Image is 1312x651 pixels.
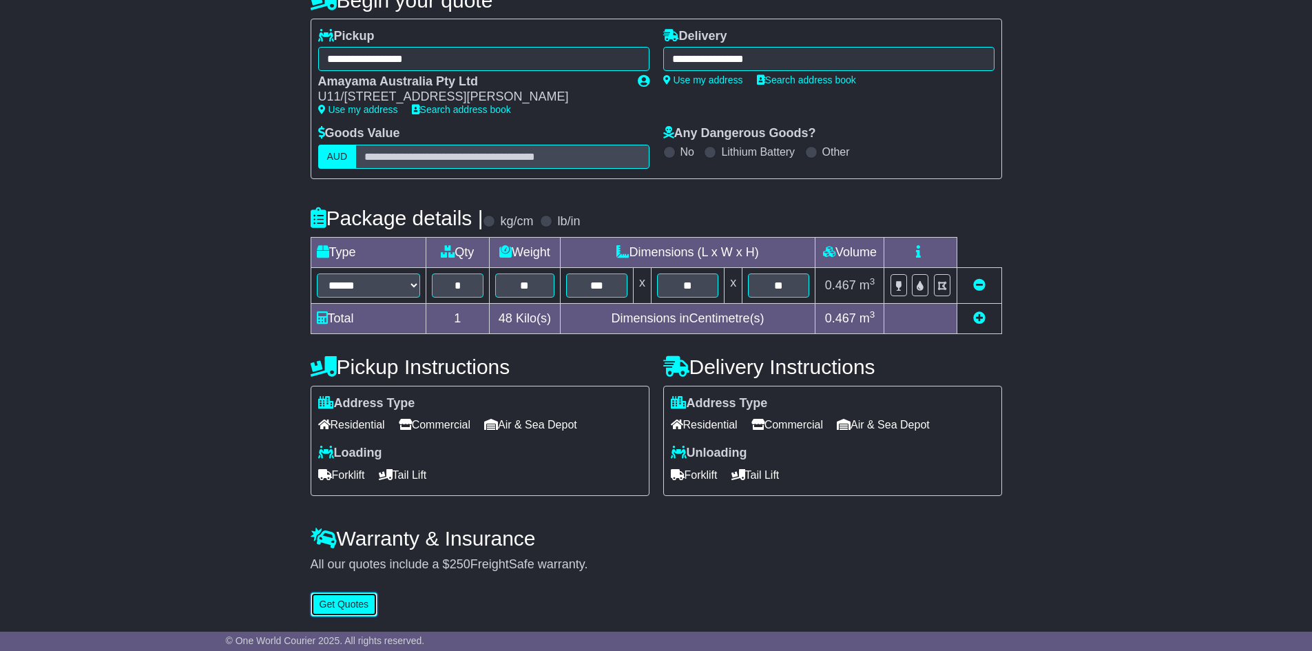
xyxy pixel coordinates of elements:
span: © One World Courier 2025. All rights reserved. [226,635,425,646]
td: x [633,267,651,303]
label: kg/cm [500,214,533,229]
sup: 3 [870,309,875,320]
span: 250 [450,557,470,571]
span: Air & Sea Depot [484,414,577,435]
td: Type [311,237,426,267]
label: Address Type [671,396,768,411]
a: Search address book [412,104,511,115]
h4: Package details | [311,207,483,229]
span: m [860,311,875,325]
span: Residential [671,414,738,435]
h4: Delivery Instructions [663,355,1002,378]
td: Total [311,303,426,333]
label: Loading [318,446,382,461]
span: Residential [318,414,385,435]
span: Tail Lift [731,464,780,486]
td: Weight [490,237,561,267]
td: Dimensions in Centimetre(s) [560,303,815,333]
div: All our quotes include a $ FreightSafe warranty. [311,557,1002,572]
a: Search address book [757,74,856,85]
div: Amayama Australia Pty Ltd [318,74,624,90]
a: Use my address [663,74,743,85]
span: Commercial [399,414,470,435]
td: Volume [815,237,884,267]
label: Any Dangerous Goods? [663,126,816,141]
span: 48 [499,311,512,325]
button: Get Quotes [311,592,378,617]
sup: 3 [870,276,875,287]
label: Delivery [663,29,727,44]
span: 0.467 [825,278,856,292]
label: Goods Value [318,126,400,141]
label: AUD [318,145,357,169]
h4: Pickup Instructions [311,355,649,378]
label: No [680,145,694,158]
td: Dimensions (L x W x H) [560,237,815,267]
span: Tail Lift [379,464,427,486]
span: 0.467 [825,311,856,325]
a: Remove this item [973,278,986,292]
label: Lithium Battery [721,145,795,158]
label: lb/in [557,214,580,229]
span: Forklift [671,464,718,486]
td: x [725,267,742,303]
a: Use my address [318,104,398,115]
td: 1 [426,303,490,333]
div: U11/[STREET_ADDRESS][PERSON_NAME] [318,90,624,105]
a: Add new item [973,311,986,325]
td: Kilo(s) [490,303,561,333]
h4: Warranty & Insurance [311,527,1002,550]
label: Address Type [318,396,415,411]
span: Commercial [751,414,823,435]
span: Air & Sea Depot [837,414,930,435]
label: Other [822,145,850,158]
span: Forklift [318,464,365,486]
span: m [860,278,875,292]
label: Unloading [671,446,747,461]
td: Qty [426,237,490,267]
label: Pickup [318,29,375,44]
